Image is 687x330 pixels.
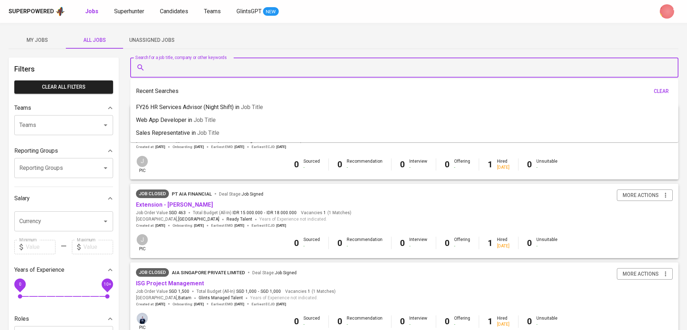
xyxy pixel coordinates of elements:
b: 0 [294,316,299,326]
span: My Jobs [13,36,62,45]
span: [DATE] [276,144,286,149]
span: [DATE] [234,144,244,149]
div: Unsuitable [536,237,557,249]
div: Interview [409,158,427,171]
span: PT AIA FINANCIAL [172,191,212,197]
div: pic [136,155,148,174]
img: dwi.nugrahini@glints.com [660,4,674,19]
img: annisa@glints.com [137,313,148,324]
span: more actions [623,270,659,279]
span: [DATE] [234,223,244,228]
div: Superpowered [9,8,54,16]
span: Created at : [136,302,165,307]
div: Recommendation [347,315,383,327]
span: SGD 1,000 [236,289,257,295]
b: 0 [445,159,450,169]
b: 0 [527,238,532,248]
span: Deal Stage : [219,192,263,197]
span: Total Budget (All-In) [193,210,297,216]
span: Unassigned Jobs [127,36,176,45]
a: Teams [204,7,222,16]
div: Job already placed by Glints [136,189,169,198]
a: GlintsGPT NEW [237,7,279,16]
span: Earliest EMD : [211,144,244,149]
a: Jobs [85,7,100,16]
span: Years of Experience not indicated. [259,216,327,223]
div: - [536,164,557,171]
div: Offering [454,237,470,249]
div: pic [136,233,148,252]
p: Salary [14,194,30,203]
div: - [303,321,320,327]
div: Offering [454,158,470,171]
div: Hired [497,315,510,327]
div: Job already placed by Glints [136,268,169,277]
span: [DATE] [194,144,204,149]
span: [DATE] [276,223,286,228]
p: Roles [14,315,29,323]
div: Unsuitable [536,158,557,171]
b: 0 [400,316,405,326]
div: Recent Searches [136,85,673,98]
b: 0 [337,238,342,248]
span: Job Signed [242,192,263,197]
button: more actions [617,189,673,201]
span: [DATE] [155,144,165,149]
b: 0 [400,238,405,248]
span: 0 [19,281,21,286]
div: - [303,243,320,249]
div: Salary [14,191,113,206]
span: - [264,210,265,216]
a: Extension - [PERSON_NAME] [136,201,213,208]
div: - [536,243,557,249]
div: - [303,164,320,171]
div: Interview [409,237,427,249]
p: Reporting Groups [14,147,58,155]
span: Teams [204,8,221,15]
span: Created at : [136,144,165,149]
b: Jobs [85,8,98,15]
button: more actions [617,268,673,280]
span: Job Signed [275,270,297,275]
span: [DATE] [194,302,204,307]
div: Reporting Groups [14,144,113,158]
span: Superhunter [114,8,144,15]
span: Years of Experience not indicated. [250,295,318,302]
div: - [409,243,427,249]
span: [GEOGRAPHIC_DATA] [178,216,219,223]
p: FY26 HR Services Advisor (Night Shift) in [136,103,263,112]
span: SGD 463 [169,210,186,216]
div: Sourced [303,158,320,171]
b: 0 [445,316,450,326]
b: 0 [527,316,532,326]
span: Total Budget (All-In) [196,289,281,295]
div: J [136,155,148,168]
span: Onboarding : [172,144,204,149]
b: 1 [488,238,493,248]
span: Candidates [160,8,188,15]
div: - [454,243,470,249]
a: Superpoweredapp logo [9,6,65,17]
div: - [454,164,470,171]
span: Job Order Value [136,210,186,216]
div: - [536,321,557,327]
div: - [409,164,427,171]
span: Earliest ECJD : [252,223,286,228]
p: Web App Developer in [136,116,216,124]
div: Sourced [303,315,320,327]
span: Vacancies ( 1 Matches ) [285,289,336,295]
span: 1 [322,210,326,216]
span: Job title [241,104,263,110]
span: All Jobs [70,36,119,45]
span: Deal Stage : [252,270,297,275]
a: Candidates [160,7,190,16]
span: IDR 15.000.000 [233,210,263,216]
span: Onboarding : [172,302,204,307]
b: 0 [400,159,405,169]
p: Teams [14,104,31,112]
div: Unsuitable [536,315,557,327]
span: - [258,289,259,295]
span: Batam [178,295,191,302]
div: [DATE] [497,321,510,327]
div: J [136,233,148,246]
